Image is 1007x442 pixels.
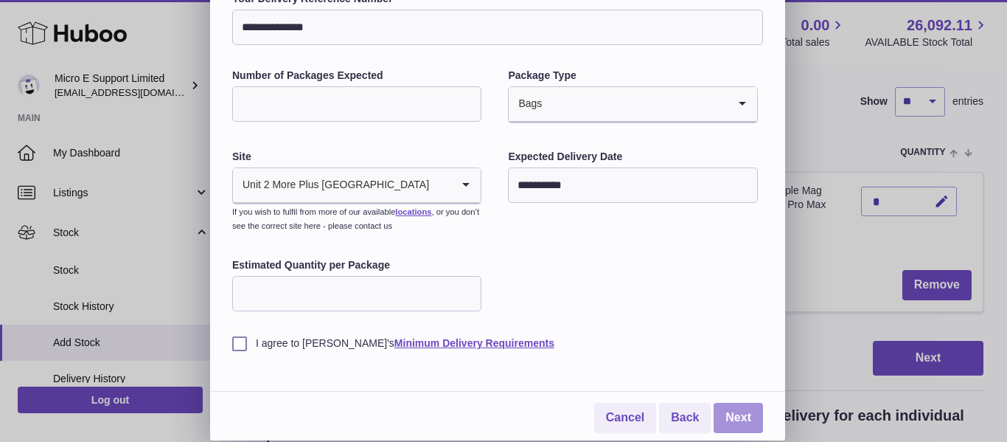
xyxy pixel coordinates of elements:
[232,336,763,351] label: I agree to [PERSON_NAME]'s
[430,168,451,202] input: Search for option
[508,150,757,164] label: Expected Delivery Date
[233,168,481,204] div: Search for option
[232,69,481,83] label: Number of Packages Expected
[394,337,554,349] a: Minimum Delivery Requirements
[232,258,481,272] label: Estimated Quantity per Package
[508,69,757,83] label: Package Type
[232,150,481,164] label: Site
[594,403,656,433] a: Cancel
[543,87,727,121] input: Search for option
[509,87,756,122] div: Search for option
[232,207,479,230] small: If you wish to fulfil from more of our available , or you don’t see the correct site here - pleas...
[659,403,711,433] a: Back
[233,168,430,202] span: Unit 2 More Plus [GEOGRAPHIC_DATA]
[395,207,431,216] a: locations
[509,87,543,121] span: Bags
[714,403,763,433] a: Next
